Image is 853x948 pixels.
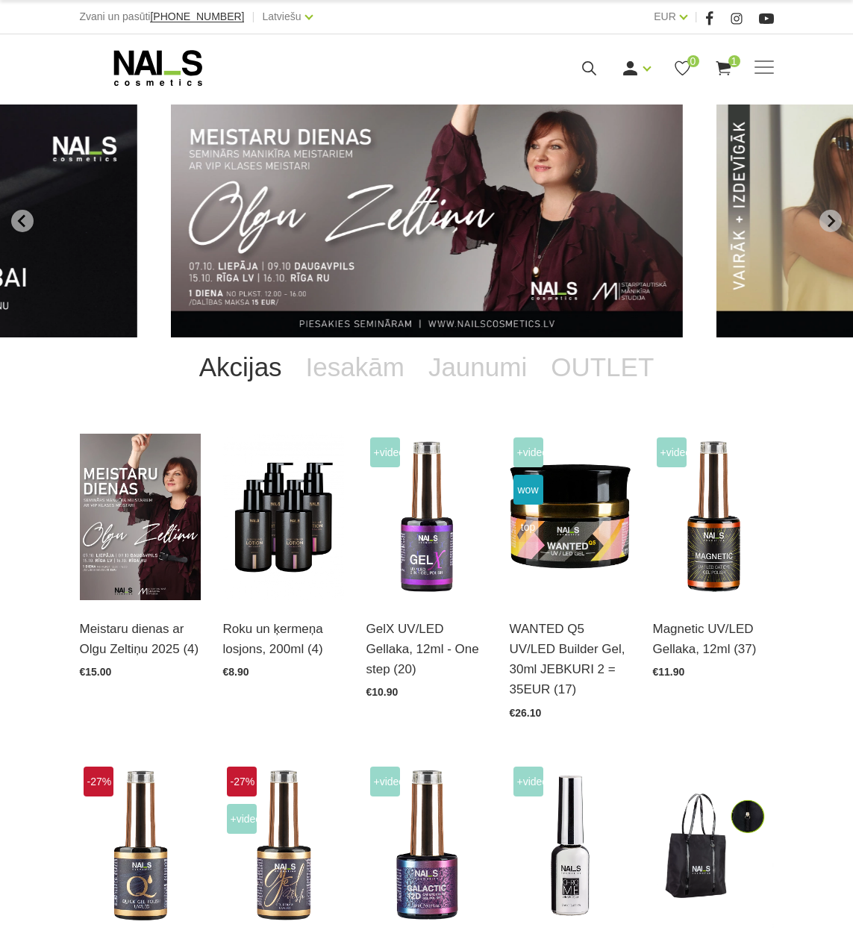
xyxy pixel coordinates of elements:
img: Daudzdimensionāla magnētiskā gellaka, kas satur smalkas, atstarojošas hroma daļiņas. Ar īpaša mag... [366,763,487,929]
span: €11.90 [653,666,685,678]
a: 0 [673,59,692,78]
a: Magnetic UV/LED Gellaka, 12ml (37) [653,619,774,659]
span: 1 [728,55,740,67]
img: Paredzēta hromēta jeb spoguļspīduma efekta veidošanai uz pilnas naga plātnes vai atsevišķiem diza... [510,763,631,929]
iframe: chat widget [749,900,846,948]
img: Gels WANTED NAILS cosmetics tehniķu komanda ir radījusi gelu, kas ilgi jau ir katra meistara mekl... [510,434,631,600]
img: Ātri, ērti un vienkārši!Intensīvi pigmentēta gellaka, kas perfekti klājas arī vienā slānī, tādā v... [80,763,201,929]
a: GelX UV/LED Gellaka, 12ml - One step (20) [366,619,487,680]
span: 0 [687,55,699,67]
span: +Video [657,437,687,467]
a: Jaunumi [416,337,539,397]
a: OUTLET [539,337,666,397]
a: Akcijas [187,337,294,397]
a: WANTED Q5 UV/LED Builder Gel, 30ml JEBKURI 2 = 35EUR (17) [510,619,631,700]
img: Ilgnoturīga, intensīvi pigmentēta gellaka. Viegli klājas, lieliski žūst, nesaraujas, neatkāpjas n... [223,763,344,929]
img: ✨ Meistaru dienas ar Olgu Zeltiņu 2025 ✨🍂 RUDENS / Seminārs manikīra meistariem 🍂📍 Liepāja – 7. o... [80,434,201,600]
span: -27% [227,767,257,796]
a: Roku un ķermeņa losjons, 200ml (4) [223,619,344,659]
a: Latviešu [262,7,301,25]
div: Zvani un pasūti [80,7,245,26]
button: Go to last slide [11,210,34,232]
a: [PHONE_NUMBER] [150,11,244,22]
span: top [513,512,543,542]
span: +Video [370,767,400,796]
a: EUR [654,7,676,25]
button: Next slide [819,210,842,232]
span: €8.90 [223,666,249,678]
span: | [695,7,698,26]
img: BAROJOŠS roku un ķermeņa LOSJONSBALI COCONUT barojošs roku un ķermeņa losjons paredzēts jebkura t... [223,434,344,600]
span: €15.00 [80,666,112,678]
span: +Video [370,437,400,467]
span: €26.10 [510,707,542,719]
span: +Video [513,767,543,796]
span: | [251,7,254,26]
span: [PHONE_NUMBER] [150,10,244,22]
span: -27% [84,767,113,796]
iframe: chat widget [577,686,846,896]
a: Meistaru dienas ar Olgu Zeltiņu 2025 (4) [80,619,201,659]
span: +Video [513,437,543,467]
a: 1 [714,59,733,78]
li: 1 of 13 [171,105,683,337]
a: Iesakām [294,337,416,397]
img: Trīs vienā - bāze, tonis, tops (trausliem nagiem vēlams papildus lietot bāzi). Ilgnoturīga un int... [366,434,487,600]
span: wow [513,475,543,505]
span: €10.90 [366,686,399,698]
img: Ilgnoturīga gellaka, kas sastāv no metāla mikrodaļiņām, kuras īpaša magnēta ietekmē var pārvērst ... [653,434,774,600]
span: +Video [227,804,257,834]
